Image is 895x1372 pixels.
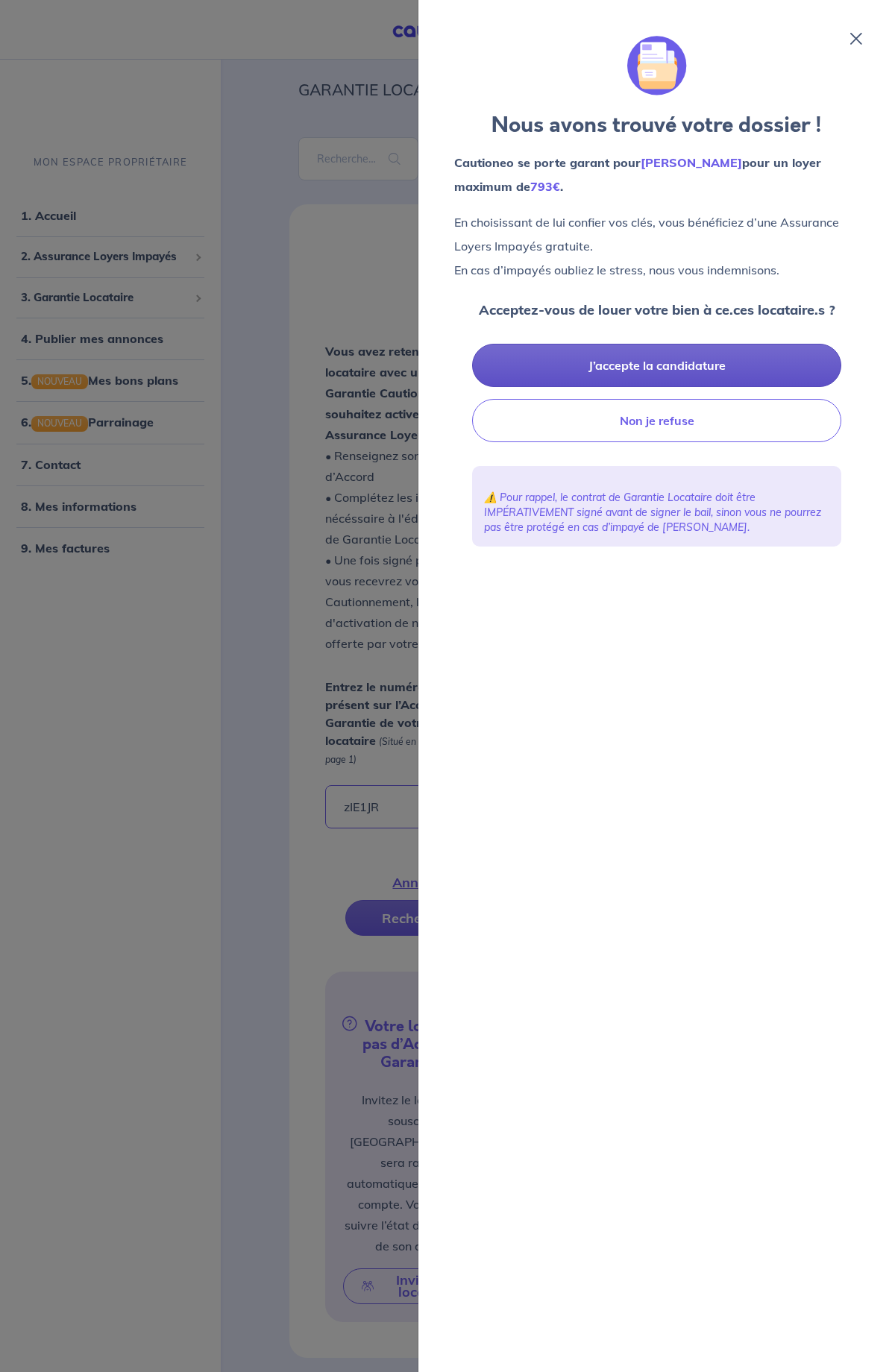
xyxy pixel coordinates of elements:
p: ⚠️ Pour rappel, le contrat de Garantie Locataire doit être IMPÉRATIVEMENT signé avant de signer l... [484,490,829,535]
button: Non je refuse [472,399,841,442]
p: En choisissant de lui confier vos clés, vous bénéficiez d’une Assurance Loyers Impayés gratuite. ... [454,210,859,282]
img: illu_folder.svg [627,36,687,95]
em: [PERSON_NAME] [641,155,742,170]
strong: Nous avons trouvé votre dossier ! [492,110,822,140]
button: J’accepte la candidature [472,344,841,387]
strong: Cautioneo se porte garant pour pour un loyer maximum de . [454,155,821,194]
strong: Acceptez-vous de louer votre bien à ce.ces locataire.s ? [479,301,835,318]
em: 793€ [530,179,560,194]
